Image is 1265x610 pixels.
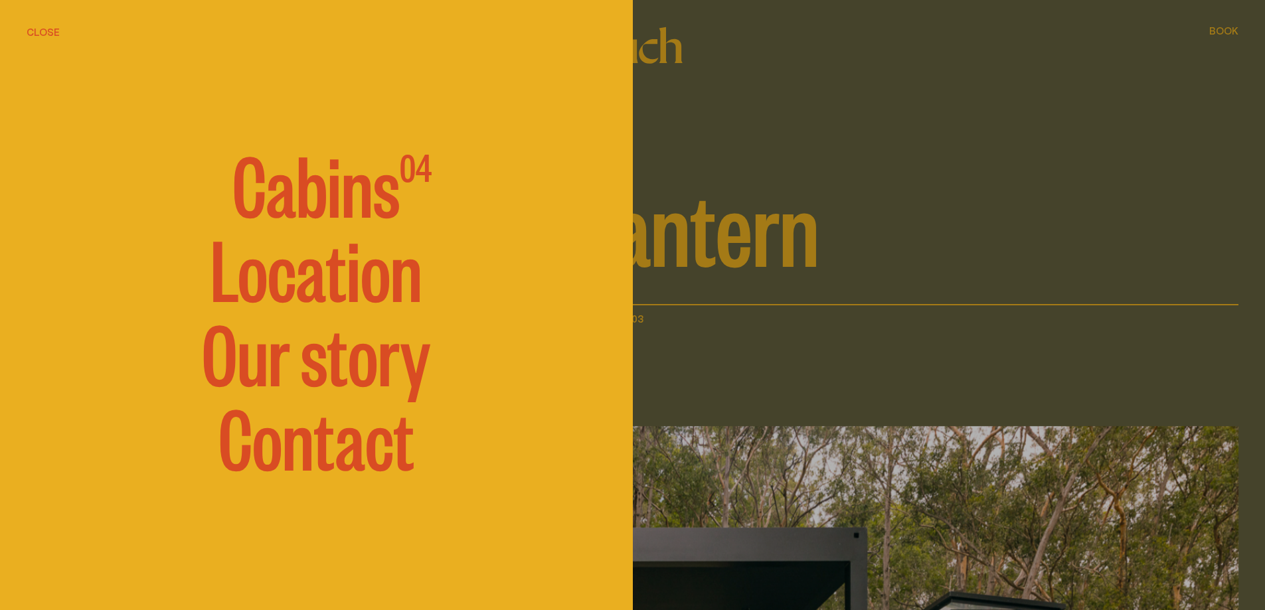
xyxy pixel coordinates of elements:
[211,227,422,307] a: Location
[201,143,432,222] a: Cabins 04
[400,143,432,222] span: 04
[202,311,430,391] a: Our story
[27,24,60,40] button: hide menu
[232,143,400,222] span: Cabins
[218,396,414,475] a: Contact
